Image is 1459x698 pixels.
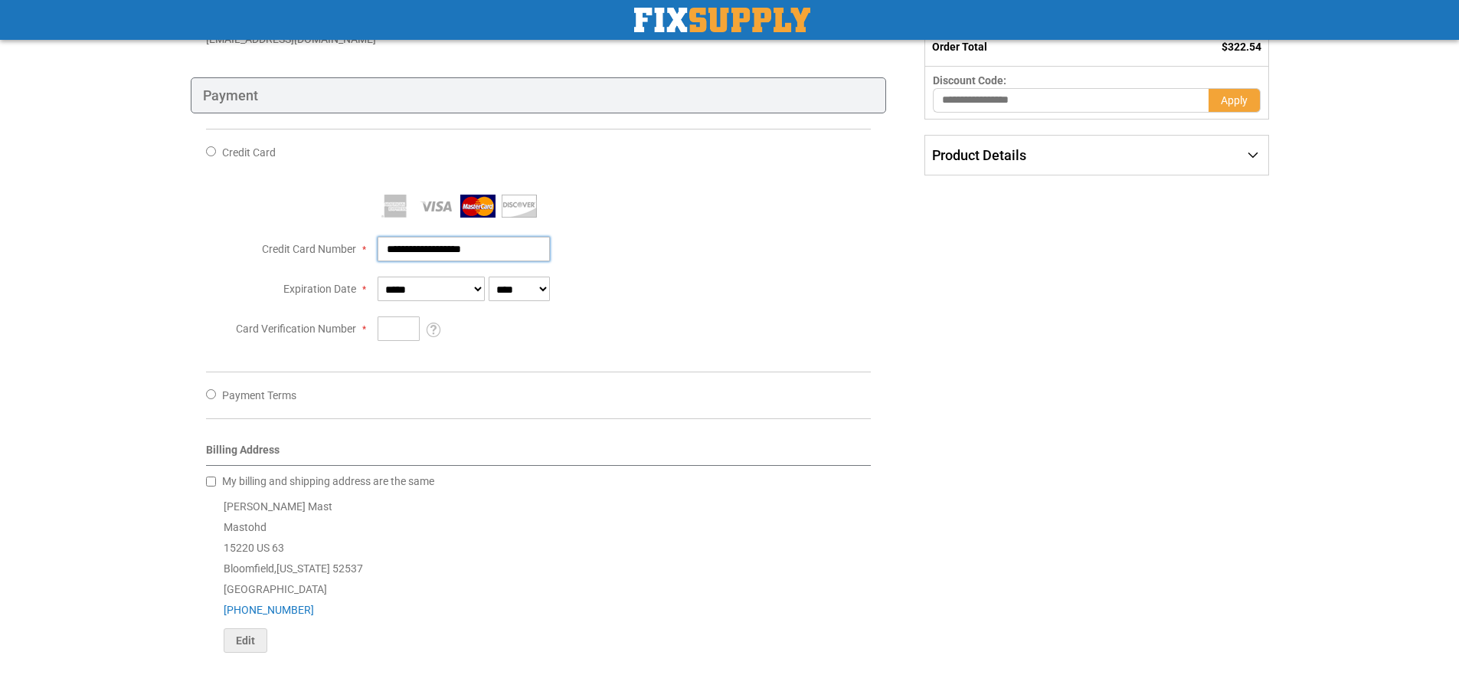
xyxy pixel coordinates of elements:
img: MasterCard [460,195,496,218]
span: My billing and shipping address are the same [222,475,434,487]
span: [EMAIL_ADDRESS][DOMAIN_NAME] [206,33,376,45]
span: Credit Card Number [262,243,356,255]
button: Edit [224,628,267,653]
div: Billing Address [206,442,872,466]
span: Card Verification Number [236,323,356,335]
span: Apply [1221,94,1248,107]
span: Expiration Date [283,283,356,295]
a: store logo [634,8,810,32]
span: $322.54 [1222,41,1261,53]
span: Credit Card [222,146,276,159]
img: Discover [502,195,537,218]
img: American Express [378,195,413,218]
span: Discount Code: [933,74,1006,87]
span: Payment Terms [222,389,296,401]
a: [PHONE_NUMBER] [224,604,314,616]
img: Visa [419,195,454,218]
div: Payment [191,77,887,114]
span: [US_STATE] [276,562,330,575]
strong: Order Total [932,41,987,53]
span: Product Details [932,147,1026,163]
button: Apply [1209,88,1261,113]
div: [PERSON_NAME] Mast Mastohd 15220 US 63 Bloomfield , 52537 [GEOGRAPHIC_DATA] [206,496,872,653]
span: Edit [236,634,255,647]
img: Fix Industrial Supply [634,8,810,32]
